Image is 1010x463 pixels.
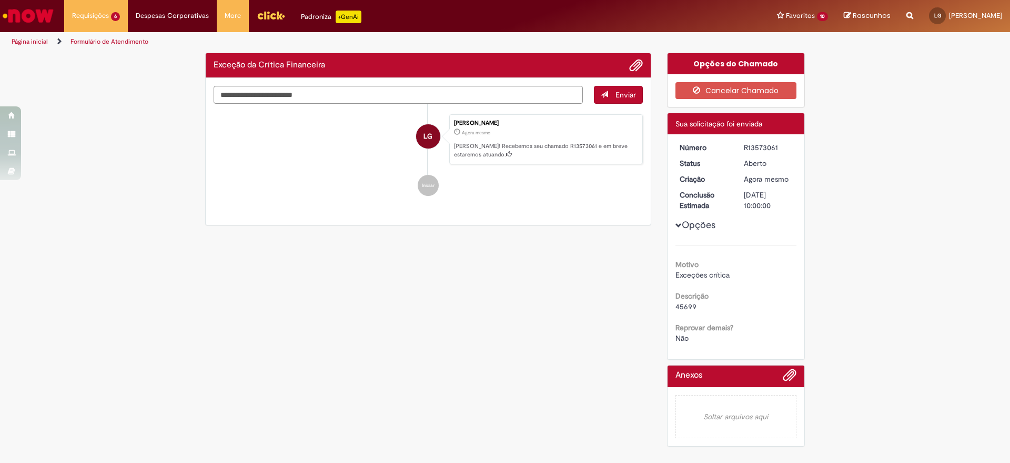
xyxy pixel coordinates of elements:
p: [PERSON_NAME]! Recebemos seu chamado R13573061 e em breve estaremos atuando. [454,142,637,159]
h2: Anexos [675,371,702,380]
a: Formulário de Atendimento [70,37,148,46]
div: Opções do Chamado [668,53,805,74]
div: Aberto [744,158,793,169]
span: Exceções crítica [675,270,730,280]
li: Laura Santos Ordonhe Goncales [214,114,643,165]
span: Favoritos [786,11,815,21]
b: Descrição [675,291,709,301]
span: Agora mesmo [744,174,789,184]
div: R13573061 [744,142,793,153]
img: click_logo_yellow_360x200.png [257,7,285,23]
div: Padroniza [301,11,361,23]
div: Laura Santos Ordonhe Goncales [416,124,440,149]
textarea: Digite sua mensagem aqui... [214,86,583,104]
img: ServiceNow [1,5,55,26]
span: [PERSON_NAME] [949,11,1002,20]
span: 10 [817,12,828,21]
span: Não [675,333,689,343]
span: LG [934,12,941,19]
ul: Trilhas de página [8,32,665,52]
time: 27/09/2025 13:23:23 [462,130,490,136]
h2: Exceção da Crítica Financeira Histórico de tíquete [214,61,325,70]
span: Sua solicitação foi enviada [675,119,762,129]
span: 6 [111,12,120,21]
span: Rascunhos [853,11,891,21]
span: 45699 [675,302,696,311]
button: Adicionar anexos [783,368,796,387]
ul: Histórico de tíquete [214,104,643,207]
span: LG [423,124,432,149]
time: 27/09/2025 13:23:23 [744,174,789,184]
div: [DATE] 10:00:00 [744,190,793,211]
div: 27/09/2025 13:23:23 [744,174,793,184]
dt: Conclusão Estimada [672,190,736,211]
b: Reprovar demais? [675,323,733,332]
span: Agora mesmo [462,130,490,136]
button: Adicionar anexos [629,58,643,72]
dt: Número [672,142,736,153]
a: Rascunhos [844,11,891,21]
span: Despesas Corporativas [136,11,209,21]
p: +GenAi [336,11,361,23]
span: More [225,11,241,21]
span: Enviar [615,90,636,100]
span: Requisições [72,11,109,21]
button: Cancelar Chamado [675,82,797,99]
a: Página inicial [12,37,48,46]
em: Soltar arquivos aqui [675,395,797,438]
button: Enviar [594,86,643,104]
div: [PERSON_NAME] [454,120,637,126]
b: Motivo [675,260,699,269]
dt: Criação [672,174,736,184]
dt: Status [672,158,736,169]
